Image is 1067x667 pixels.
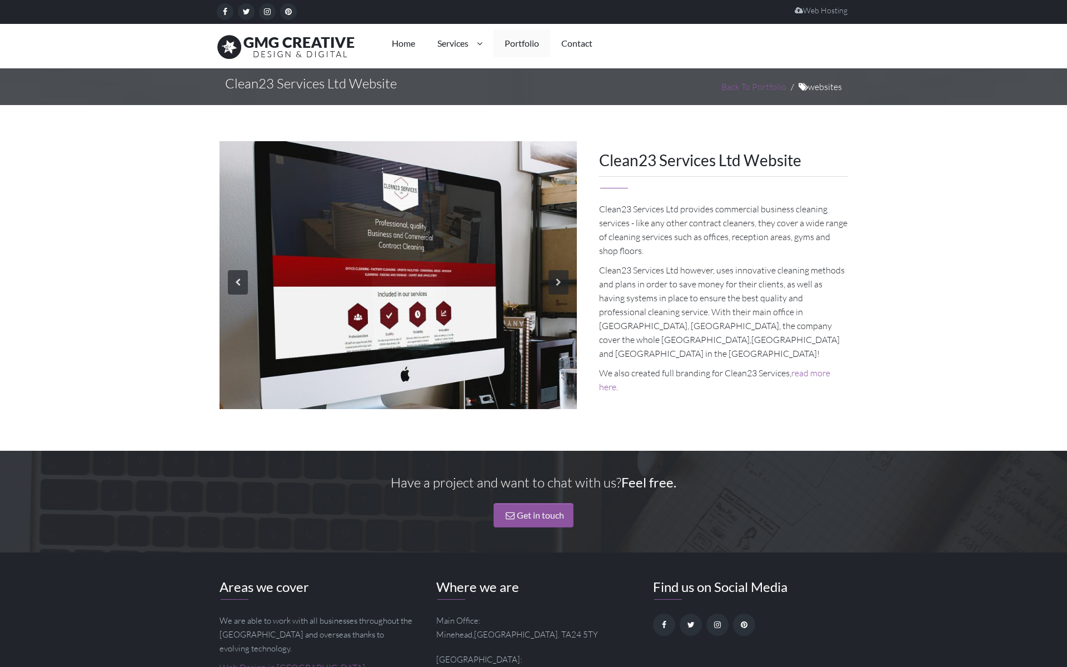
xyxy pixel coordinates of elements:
[550,29,604,57] a: Contact
[493,503,574,527] a: Get in touch
[217,77,397,90] h1: Clean23 Services Ltd Website
[653,580,847,594] h5: Find us on Social Media
[436,629,472,640] span: Minehead
[795,6,847,15] a: Web Hosting
[220,141,577,409] img: Clean23 Services Ltd Website
[474,629,558,640] span: [GEOGRAPHIC_DATA]
[599,366,848,394] p: We also created full branding for Clean23 Services, .
[788,80,842,94] li: websites
[493,29,550,57] a: Portfolio
[621,474,676,490] span: Feel free.
[217,476,850,489] h5: Have a project and want to chat with us?
[381,29,426,57] a: Home
[426,29,493,57] a: Services
[599,152,848,177] h2: Clean23 Services Ltd Website
[599,263,848,361] p: Clean23 Services Ltd however, uses innovative cleaning methods and plans in order to save money f...
[220,614,414,655] p: We are able to work with all businesses throughout the [GEOGRAPHIC_DATA] and overseas thanks to e...
[436,614,631,641] p: Main Office: , . TA24 5TY
[599,202,848,258] p: Clean23 Services Ltd provides commercial business cleaning services - like any other contract cle...
[436,580,631,594] h5: Where we are
[721,81,786,92] a: Back To Portfolio
[220,580,414,594] h5: Areas we cover
[217,29,356,63] img: Give Me Gimmicks logo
